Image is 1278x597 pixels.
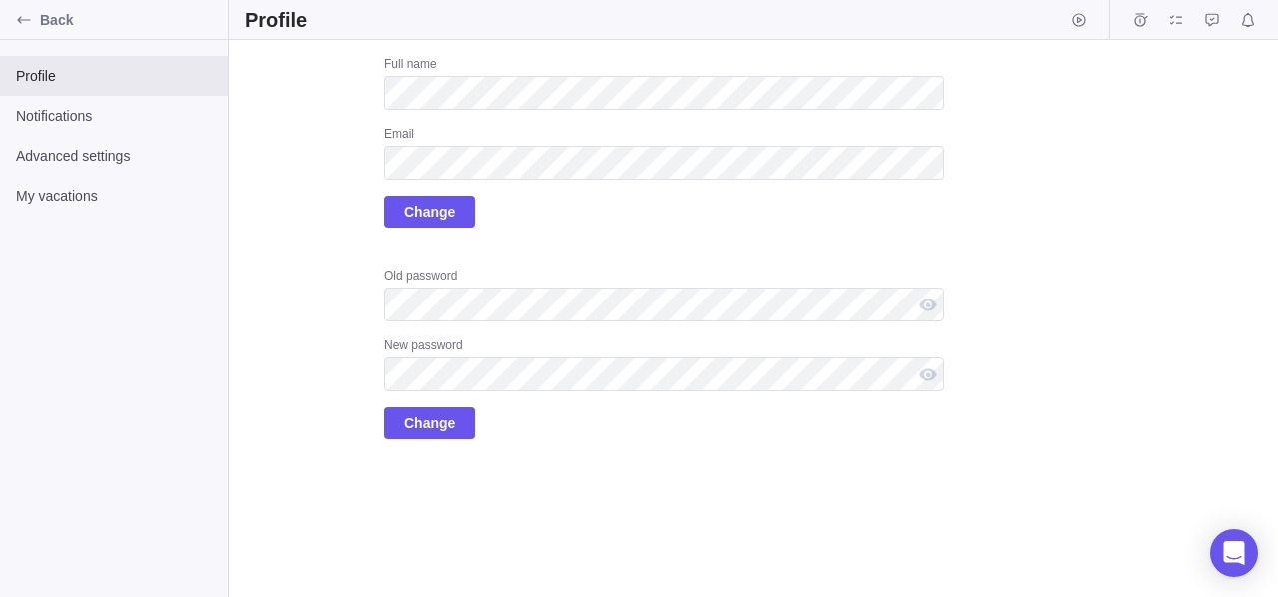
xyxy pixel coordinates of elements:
[1162,6,1190,34] span: My assignments
[384,146,944,180] input: Email
[1210,529,1258,577] div: Open Intercom Messenger
[404,200,455,224] span: Change
[384,337,944,357] div: New password
[1126,6,1154,34] span: Time logs
[1198,6,1226,34] span: Approval requests
[384,126,944,146] div: Email
[16,106,212,126] span: Notifications
[1234,15,1262,31] a: Notifications
[404,411,455,435] span: Change
[384,76,944,110] input: Full name
[384,56,944,76] div: Full name
[40,10,220,30] span: Back
[1126,15,1154,31] a: Time logs
[16,146,212,166] span: Advanced settings
[1162,15,1190,31] a: My assignments
[384,357,944,391] input: New password
[16,66,212,86] span: Profile
[1198,15,1226,31] a: Approval requests
[16,186,212,206] span: My vacations
[384,407,475,439] span: Change
[245,6,307,34] h2: Profile
[384,288,944,321] input: Old password
[1234,6,1262,34] span: Notifications
[384,268,944,288] div: Old password
[384,196,475,228] span: Change
[1065,6,1093,34] span: Start timer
